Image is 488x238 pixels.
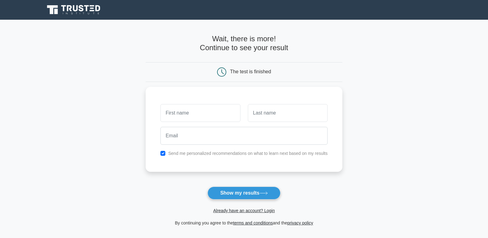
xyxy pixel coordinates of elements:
a: Already have an account? Login [213,208,275,213]
input: Last name [248,104,328,122]
input: Email [160,127,328,145]
h4: Wait, there is more! Continue to see your result [146,34,342,52]
label: Send me personalized recommendations on what to learn next based on my results [168,151,328,156]
div: The test is finished [230,69,271,74]
a: terms and conditions [233,220,273,225]
div: By continuing you agree to the and the [142,219,346,227]
a: privacy policy [287,220,313,225]
button: Show my results [208,187,280,200]
input: First name [160,104,240,122]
